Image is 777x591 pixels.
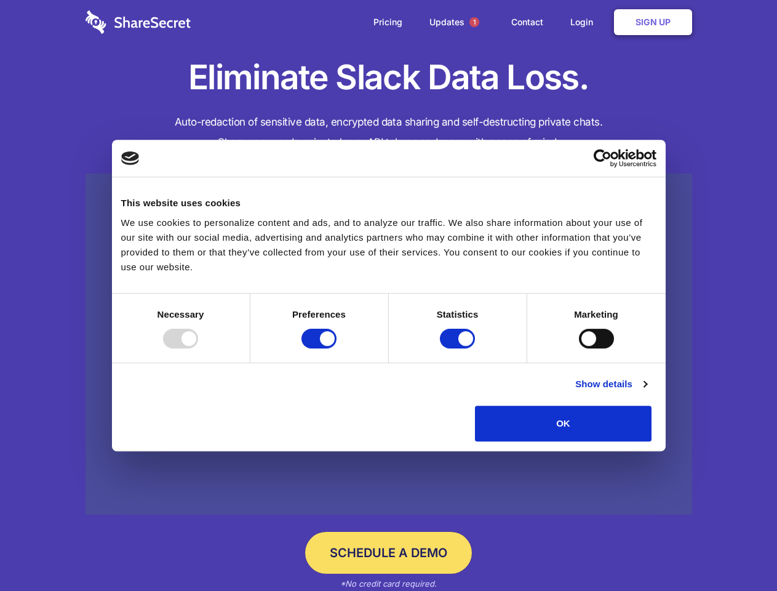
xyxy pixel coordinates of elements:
h4: Auto-redaction of sensitive data, encrypted data sharing and self-destructing private chats. Shar... [86,112,692,153]
a: Login [558,3,612,41]
a: Pricing [361,3,415,41]
button: OK [475,406,651,441]
div: This website uses cookies [121,196,656,211]
span: 1 [469,17,479,27]
strong: Preferences [292,309,346,320]
img: logo-wordmark-white-trans-d4663122ce5f474addd5e946df7df03e33cb6a1c49d2221995e7729f52c070b2.svg [86,10,191,34]
a: Contact [499,3,556,41]
em: *No credit card required. [340,579,437,589]
a: Usercentrics Cookiebot - opens in a new window [549,149,656,167]
h1: Eliminate Slack Data Loss. [86,55,692,100]
strong: Necessary [157,309,204,320]
a: Wistia video thumbnail [86,174,692,515]
a: Sign Up [614,9,692,35]
strong: Marketing [574,309,618,320]
a: Show details [575,377,647,392]
a: Schedule a Demo [305,532,472,574]
strong: Statistics [437,309,479,320]
img: logo [121,151,140,165]
div: We use cookies to personalize content and ads, and to analyze our traffic. We also share informat... [121,215,656,275]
